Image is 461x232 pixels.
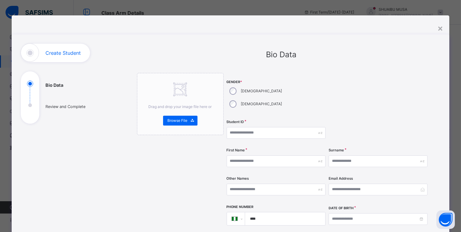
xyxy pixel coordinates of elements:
label: Student ID [227,119,244,125]
span: Bio Data [266,50,296,59]
span: Browse File [168,118,188,123]
span: Gender [227,80,326,85]
div: Drag and drop your image file here orBrowse File [137,73,224,135]
div: × [437,22,443,34]
label: Phone Number [227,205,254,210]
label: Surname [329,148,344,153]
label: [DEMOGRAPHIC_DATA] [241,101,282,107]
label: Other Names [227,176,249,181]
span: Drag and drop your image file here or [149,104,212,109]
label: First Name [227,148,245,153]
label: Email Address [329,176,353,181]
button: Open asap [436,210,455,229]
label: Date of Birth [329,206,354,211]
label: [DEMOGRAPHIC_DATA] [241,88,282,94]
h1: Create Student [45,50,81,55]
